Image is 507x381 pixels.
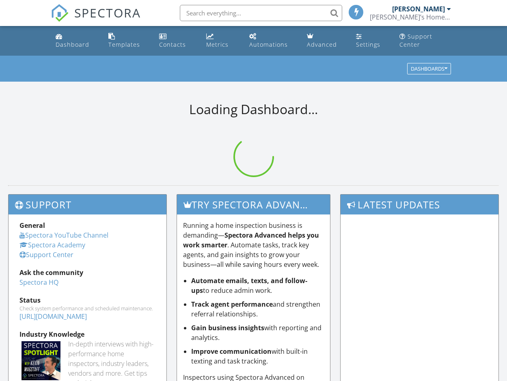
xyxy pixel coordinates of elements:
[183,231,319,249] strong: Spectora Advanced helps you work smarter
[356,41,380,48] div: Settings
[180,5,342,21] input: Search everything...
[411,66,447,72] div: Dashboards
[19,278,58,287] a: Spectora HQ
[183,221,324,269] p: Running a home inspection business is demanding— . Automate tasks, track key agents, and gain ins...
[19,221,45,230] strong: General
[19,250,73,259] a: Support Center
[407,63,451,75] button: Dashboards
[19,268,155,277] div: Ask the community
[370,13,451,21] div: Sarah’s Home Inspections Inc
[52,29,99,52] a: Dashboard
[304,29,346,52] a: Advanced
[19,231,108,240] a: Spectora YouTube Channel
[191,276,324,295] li: to reduce admin work.
[191,347,272,356] strong: Improve communication
[19,312,87,321] a: [URL][DOMAIN_NAME]
[341,195,498,214] h3: Latest Updates
[74,4,141,21] span: SPECTORA
[19,329,155,339] div: Industry Knowledge
[56,41,89,48] div: Dashboard
[22,341,60,380] img: Spectoraspolightmain
[191,276,307,295] strong: Automate emails, texts, and follow-ups
[191,323,264,332] strong: Gain business insights
[392,5,445,13] div: [PERSON_NAME]
[206,41,229,48] div: Metrics
[159,41,186,48] div: Contacts
[191,299,324,319] li: and strengthen referral relationships.
[156,29,196,52] a: Contacts
[191,300,273,309] strong: Track agent performance
[19,240,85,249] a: Spectora Academy
[307,41,337,48] div: Advanced
[396,29,455,52] a: Support Center
[51,4,69,22] img: The Best Home Inspection Software - Spectora
[191,323,324,342] li: with reporting and analytics.
[19,305,155,312] div: Check system performance and scheduled maintenance.
[108,41,140,48] div: Templates
[249,41,288,48] div: Automations
[191,346,324,366] li: with built-in texting and task tracking.
[399,32,432,48] div: Support Center
[105,29,149,52] a: Templates
[203,29,239,52] a: Metrics
[177,195,330,214] h3: Try spectora advanced [DATE]
[19,295,155,305] div: Status
[353,29,390,52] a: Settings
[246,29,297,52] a: Automations (Basic)
[9,195,166,214] h3: Support
[51,11,141,28] a: SPECTORA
